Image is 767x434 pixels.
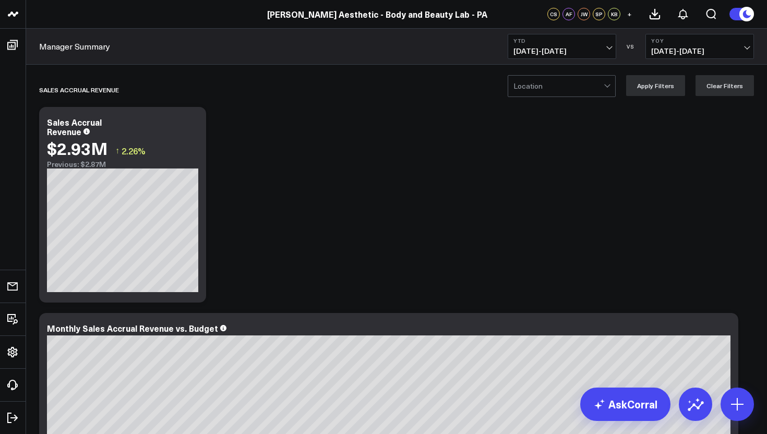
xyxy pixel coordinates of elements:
[645,34,754,59] button: YoY[DATE]-[DATE]
[122,145,146,156] span: 2.26%
[651,47,748,55] span: [DATE] - [DATE]
[562,8,575,20] div: AF
[39,78,119,102] div: Sales Accrual Revenue
[47,160,198,168] div: Previous: $2.87M
[696,75,754,96] button: Clear Filters
[39,41,110,52] a: Manager Summary
[627,10,632,18] span: +
[593,8,605,20] div: SP
[623,8,636,20] button: +
[580,388,670,421] a: AskCorral
[115,144,119,158] span: ↑
[547,8,560,20] div: CS
[513,47,610,55] span: [DATE] - [DATE]
[267,8,487,20] a: [PERSON_NAME] Aesthetic - Body and Beauty Lab - PA
[608,8,620,20] div: KB
[578,8,590,20] div: JW
[47,139,107,158] div: $2.93M
[47,116,102,137] div: Sales Accrual Revenue
[513,38,610,44] b: YTD
[508,34,616,59] button: YTD[DATE]-[DATE]
[626,75,685,96] button: Apply Filters
[47,322,218,334] div: Monthly Sales Accrual Revenue vs. Budget
[621,43,640,50] div: VS
[651,38,748,44] b: YoY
